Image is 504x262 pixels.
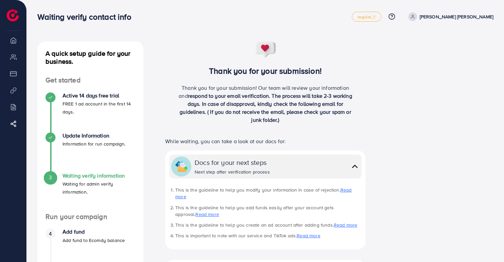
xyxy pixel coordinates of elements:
[37,173,143,213] li: Waiting verify information
[37,49,143,65] h4: A quick setup guide for your business.
[37,76,143,84] h4: Get started
[352,12,381,22] a: regular_1
[49,230,52,238] span: 4
[63,180,135,196] p: Waiting for admin verify information.
[350,162,360,171] img: collapse
[195,211,219,218] a: Read more
[154,66,377,76] h3: Thank you for your submission!
[37,92,143,133] li: Active 14 days free trial
[176,84,354,124] p: Thank you for your submission! Our team will review your information and
[195,158,270,167] div: Docs for your next steps
[63,133,126,139] h4: Update Information
[406,12,493,21] a: [PERSON_NAME] [PERSON_NAME]
[63,173,135,179] h4: Waiting verify information
[175,187,351,200] a: Read more
[37,12,136,22] h3: Waiting verify contact info
[195,169,270,175] div: Next step after verification process
[175,232,362,239] li: This is important to note with our service and TikTok ads.
[7,9,19,21] img: logo
[180,92,352,123] span: respond to your email verification. The process will take 2-3 working days. In case of disapprova...
[49,174,52,181] span: 3
[175,222,362,228] li: This is the guideline to help you create an ad account after adding funds.
[175,204,362,218] li: This is the guideline to help you add funds easily after your account gets approval.
[63,100,135,116] p: FREE 1 ad account in the first 14 days.
[63,92,135,99] h4: Active 14 days free trial
[175,161,187,173] img: collapse
[334,222,357,228] a: Read more
[63,229,125,235] h4: Add fund
[165,137,366,145] p: While waiting, you can take a look at our docs for:
[37,213,143,221] h4: Run your campaign
[37,133,143,173] li: Update Information
[63,236,125,244] p: Add fund to Ecomdy balance
[63,140,126,148] p: Information for run campaign.
[175,187,362,200] li: This is the guideline to help you modify your information in case of rejection.
[420,13,493,21] p: [PERSON_NAME] [PERSON_NAME]
[358,15,375,19] span: regular_1
[476,232,499,257] iframe: Chat
[255,41,277,58] img: success
[297,232,320,239] a: Read more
